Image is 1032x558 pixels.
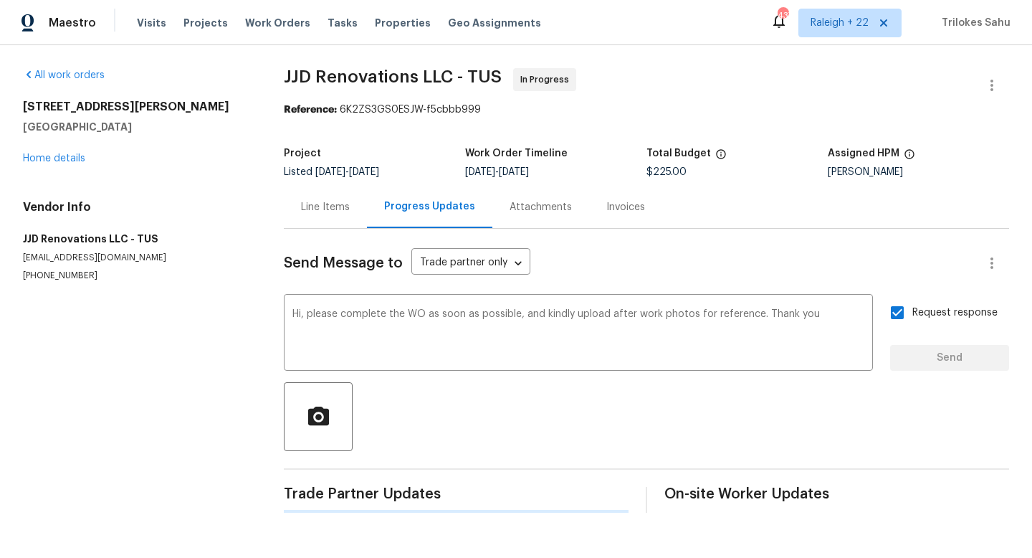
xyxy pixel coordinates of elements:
h5: Total Budget [646,148,711,159]
div: 437 [778,9,788,23]
span: [DATE] [315,167,345,177]
div: 6K2ZS3GS0ESJW-f5cbbb999 [284,103,1009,117]
span: Trade Partner Updates [284,487,629,501]
h5: [GEOGRAPHIC_DATA] [23,120,249,134]
span: - [315,167,379,177]
span: [DATE] [499,167,529,177]
h4: Vendor Info [23,200,249,214]
a: All work orders [23,70,105,80]
h5: Project [284,148,321,159]
h2: [STREET_ADDRESS][PERSON_NAME] [23,100,249,114]
h5: Assigned HPM [828,148,899,159]
h5: Work Order Timeline [465,148,568,159]
b: Reference: [284,105,337,115]
span: The total cost of line items that have been proposed by Opendoor. This sum includes line items th... [715,148,727,167]
span: Visits [137,16,166,30]
h5: JJD Renovations LLC - TUS [23,232,249,246]
div: Invoices [606,200,645,214]
span: [DATE] [349,167,379,177]
span: Send Message to [284,256,403,270]
div: Progress Updates [384,199,475,214]
span: Raleigh + 22 [811,16,869,30]
span: On-site Worker Updates [664,487,1009,501]
span: Work Orders [245,16,310,30]
span: JJD Renovations LLC - TUS [284,68,502,85]
span: Geo Assignments [448,16,541,30]
span: The hpm assigned to this work order. [904,148,915,167]
span: Projects [183,16,228,30]
span: [DATE] [465,167,495,177]
span: Request response [912,306,998,321]
div: [PERSON_NAME] [828,167,1009,177]
p: [PHONE_NUMBER] [23,270,249,282]
span: $225.00 [646,167,687,177]
a: Home details [23,153,85,164]
span: Properties [375,16,431,30]
div: Trade partner only [411,252,530,275]
div: Attachments [510,200,572,214]
span: - [465,167,529,177]
p: [EMAIL_ADDRESS][DOMAIN_NAME] [23,252,249,264]
span: Maestro [49,16,96,30]
span: In Progress [520,72,575,87]
textarea: Hi, please complete the WO as soon as possible, and kindly upload after work photos for reference... [292,309,864,359]
span: Trilokes Sahu [936,16,1010,30]
span: Tasks [328,18,358,28]
div: Line Items [301,200,350,214]
span: Listed [284,167,379,177]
